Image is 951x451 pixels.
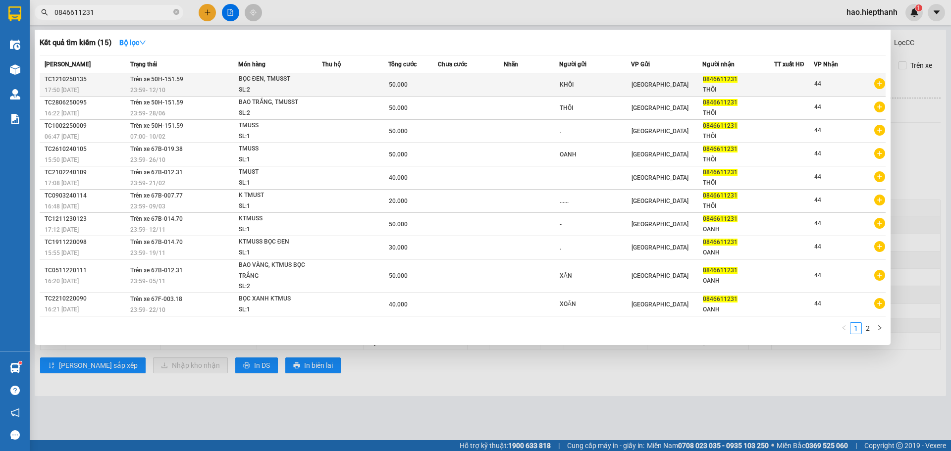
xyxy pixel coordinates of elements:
[10,363,20,373] img: warehouse-icon
[45,250,79,256] span: 15:55 [DATE]
[703,85,774,95] div: THÔI
[560,196,631,206] div: ......
[10,40,20,50] img: warehouse-icon
[45,98,127,108] div: TC2806250095
[632,151,688,158] span: [GEOGRAPHIC_DATA]
[45,74,127,85] div: TC1210250135
[874,322,886,334] li: Next Page
[45,61,91,68] span: [PERSON_NAME]
[130,169,183,176] span: Trên xe 67B-012.31
[45,110,79,117] span: 16:22 [DATE]
[239,154,313,165] div: SL: 1
[130,61,157,68] span: Trạng thái
[632,272,688,279] span: [GEOGRAPHIC_DATA]
[45,203,79,210] span: 16:48 [DATE]
[239,281,313,292] div: SL: 2
[45,294,127,304] div: TC2210220090
[40,38,111,48] h3: Kết quả tìm kiếm ( 15 )
[874,148,885,159] span: plus-circle
[874,101,885,112] span: plus-circle
[703,192,738,199] span: 0846611231
[239,167,313,178] div: TMUST
[389,174,408,181] span: 40.000
[238,61,265,68] span: Món hàng
[45,191,127,201] div: TC0903240114
[560,80,631,90] div: KHÔI
[239,213,313,224] div: KTMUSS
[814,197,821,203] span: 44
[130,180,165,187] span: 23:59 - 21/02
[862,323,873,334] a: 2
[850,323,861,334] a: 1
[632,198,688,204] span: [GEOGRAPHIC_DATA]
[838,322,850,334] button: left
[130,87,165,94] span: 23:59 - 12/10
[814,173,821,180] span: 44
[389,244,408,251] span: 30.000
[322,61,341,68] span: Thu hộ
[130,215,183,222] span: Trên xe 67B-014.70
[130,239,183,246] span: Trên xe 67B-014.70
[632,81,688,88] span: [GEOGRAPHIC_DATA]
[874,298,885,309] span: plus-circle
[130,99,183,106] span: Trên xe 50H-151.59
[703,215,738,222] span: 0846611231
[560,299,631,309] div: XOĂN
[874,270,885,281] span: plus-circle
[703,276,774,286] div: OANH
[10,408,20,417] span: notification
[703,224,774,235] div: OANH
[45,156,79,163] span: 15:50 [DATE]
[130,192,183,199] span: Trên xe 67B-007.77
[814,300,821,307] span: 44
[389,81,408,88] span: 50.000
[850,322,862,334] li: 1
[54,7,171,18] input: Tìm tên, số ĐT hoặc mã đơn
[19,361,22,364] sup: 1
[45,237,127,248] div: TC1911220098
[632,244,688,251] span: [GEOGRAPHIC_DATA]
[814,61,838,68] span: VP Nhận
[130,146,183,152] span: Trên xe 67B-019.38
[814,272,821,279] span: 44
[239,294,313,304] div: BỌC XANH KTMUS
[10,386,20,395] span: question-circle
[239,85,313,96] div: SL: 2
[703,146,738,152] span: 0846611231
[130,110,165,117] span: 23:59 - 28/06
[632,174,688,181] span: [GEOGRAPHIC_DATA]
[703,239,738,246] span: 0846611231
[703,304,774,315] div: OANH
[45,121,127,131] div: TC1002250009
[111,35,154,50] button: Bộ lọcdown
[814,243,821,250] span: 44
[239,97,313,108] div: BAO TRẮNG, TMUSST
[702,61,735,68] span: Người nhận
[130,267,183,274] span: Trên xe 67B-012.31
[438,61,467,68] span: Chưa cước
[874,218,885,229] span: plus-circle
[814,127,821,134] span: 44
[130,156,165,163] span: 23:59 - 26/10
[45,226,79,233] span: 17:12 [DATE]
[389,104,408,111] span: 50.000
[239,190,313,201] div: K TMUST
[560,219,631,230] div: -
[239,74,313,85] div: BỌC ĐEN, TMUSST
[874,195,885,205] span: plus-circle
[703,169,738,176] span: 0846611231
[173,8,179,17] span: close-circle
[814,103,821,110] span: 44
[239,304,313,315] div: SL: 1
[560,150,631,160] div: OANH
[45,265,127,276] div: TC0511220111
[41,9,48,16] span: search
[239,237,313,248] div: KTMUSS BỌC ĐEN
[838,322,850,334] li: Previous Page
[130,250,165,256] span: 23:59 - 19/11
[389,151,408,158] span: 50.000
[504,61,518,68] span: Nhãn
[703,201,774,211] div: THÔI
[239,178,313,189] div: SL: 1
[862,322,874,334] li: 2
